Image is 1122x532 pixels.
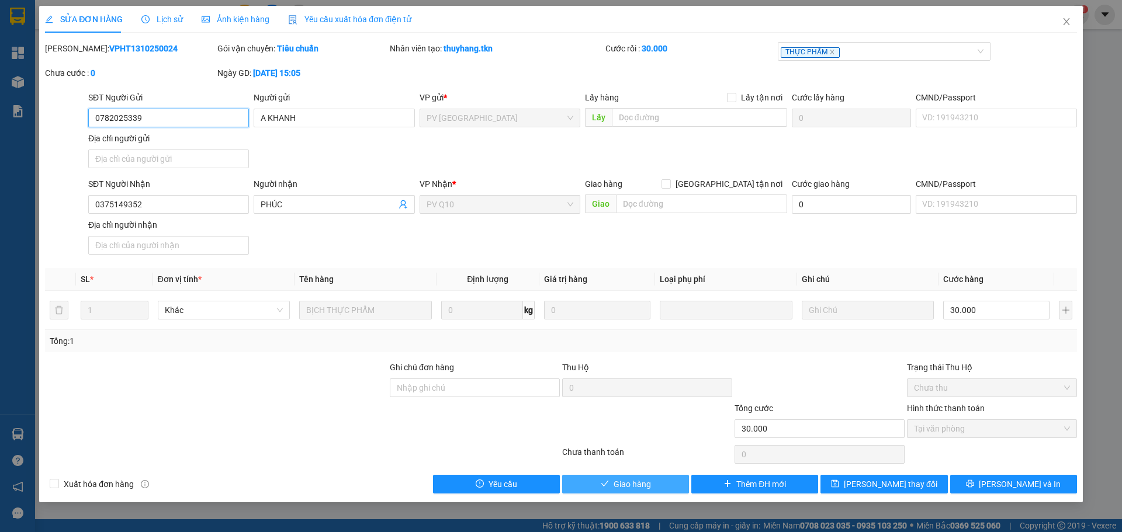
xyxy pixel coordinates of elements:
[979,478,1061,491] span: [PERSON_NAME] và In
[427,196,573,213] span: PV Q10
[561,446,733,466] div: Chưa thanh toán
[277,44,318,53] b: Tiêu chuẩn
[254,91,414,104] div: Người gửi
[950,475,1077,493] button: printer[PERSON_NAME] và In
[792,179,850,189] label: Cước giao hàng
[15,85,108,104] b: GỬI : PV Q10
[820,475,947,493] button: save[PERSON_NAME] thay đổi
[914,420,1070,437] span: Tại văn phòng
[585,194,616,213] span: Giao
[916,178,1076,190] div: CMND/Passport
[299,301,431,319] input: VD: Bàn, Ghế
[50,335,433,347] div: Tổng: 1
[81,274,90,284] span: SL
[792,93,844,102] label: Cước lấy hàng
[88,132,249,145] div: Địa chỉ người gửi
[45,15,123,24] span: SỬA ĐƠN HÀNG
[966,479,974,489] span: printer
[50,301,68,319] button: delete
[792,195,911,214] input: Cước giao hàng
[544,301,650,319] input: 0
[736,91,787,104] span: Lấy tận nơi
[288,15,297,25] img: icon
[612,108,787,127] input: Dọc đường
[1059,301,1072,319] button: plus
[616,194,787,213] input: Dọc đường
[420,91,580,104] div: VP gửi
[88,91,249,104] div: SĐT Người Gửi
[562,363,589,372] span: Thu Hộ
[1050,6,1083,39] button: Close
[671,178,787,190] span: [GEOGRAPHIC_DATA] tận nơi
[390,378,560,397] input: Ghi chú đơn hàng
[91,68,95,78] b: 0
[427,109,573,127] span: PV Hòa Thành
[390,42,603,55] div: Nhân viên tạo:
[420,179,452,189] span: VP Nhận
[914,379,1070,397] span: Chưa thu
[907,404,985,413] label: Hình thức thanh toán
[781,47,840,58] span: THỰC PHẨM
[655,268,797,291] th: Loại phụ phí
[523,301,535,319] span: kg
[253,68,300,78] b: [DATE] 15:05
[476,479,484,489] span: exclamation-circle
[433,475,560,493] button: exclamation-circleYêu cầu
[601,479,609,489] span: check
[614,478,651,491] span: Giao hàng
[288,15,411,24] span: Yêu cầu xuất hóa đơn điện tử
[736,478,786,491] span: Thêm ĐH mới
[792,109,911,127] input: Cước lấy hàng
[299,274,334,284] span: Tên hàng
[217,42,387,55] div: Gói vận chuyển:
[109,29,489,43] li: [STREET_ADDRESS][PERSON_NAME]. [GEOGRAPHIC_DATA], Tỉnh [GEOGRAPHIC_DATA]
[141,15,183,24] span: Lịch sử
[691,475,818,493] button: plusThêm ĐH mới
[1062,17,1071,26] span: close
[585,93,619,102] span: Lấy hàng
[562,475,689,493] button: checkGiao hàng
[202,15,210,23] span: picture
[45,42,215,55] div: [PERSON_NAME]:
[15,15,73,73] img: logo.jpg
[202,15,269,24] span: Ảnh kiện hàng
[109,44,178,53] b: VPHT1310250024
[45,67,215,79] div: Chưa cước :
[467,274,508,284] span: Định lượng
[399,200,408,209] span: user-add
[88,236,249,255] input: Địa chỉ của người nhận
[59,478,138,491] span: Xuất hóa đơn hàng
[88,218,249,231] div: Địa chỉ người nhận
[217,67,387,79] div: Ngày GD:
[88,178,249,190] div: SĐT Người Nhận
[907,361,1077,374] div: Trạng thái Thu Hộ
[723,479,732,489] span: plus
[829,49,835,55] span: close
[916,91,1076,104] div: CMND/Passport
[141,480,149,488] span: info-circle
[544,274,587,284] span: Giá trị hàng
[444,44,493,53] b: thuyhang.tkn
[165,301,283,319] span: Khác
[642,44,667,53] b: 30.000
[585,179,622,189] span: Giao hàng
[943,274,984,284] span: Cước hàng
[489,478,517,491] span: Yêu cầu
[390,363,454,372] label: Ghi chú đơn hàng
[844,478,937,491] span: [PERSON_NAME] thay đổi
[831,479,839,489] span: save
[735,404,773,413] span: Tổng cước
[585,108,612,127] span: Lấy
[45,15,53,23] span: edit
[141,15,150,23] span: clock-circle
[254,178,414,190] div: Người nhận
[797,268,939,291] th: Ghi chú
[802,301,934,319] input: Ghi Chú
[109,43,489,58] li: Hotline: 1900 8153
[88,149,249,168] input: Địa chỉ của người gửi
[158,274,202,284] span: Đơn vị tính
[605,42,775,55] div: Cước rồi :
